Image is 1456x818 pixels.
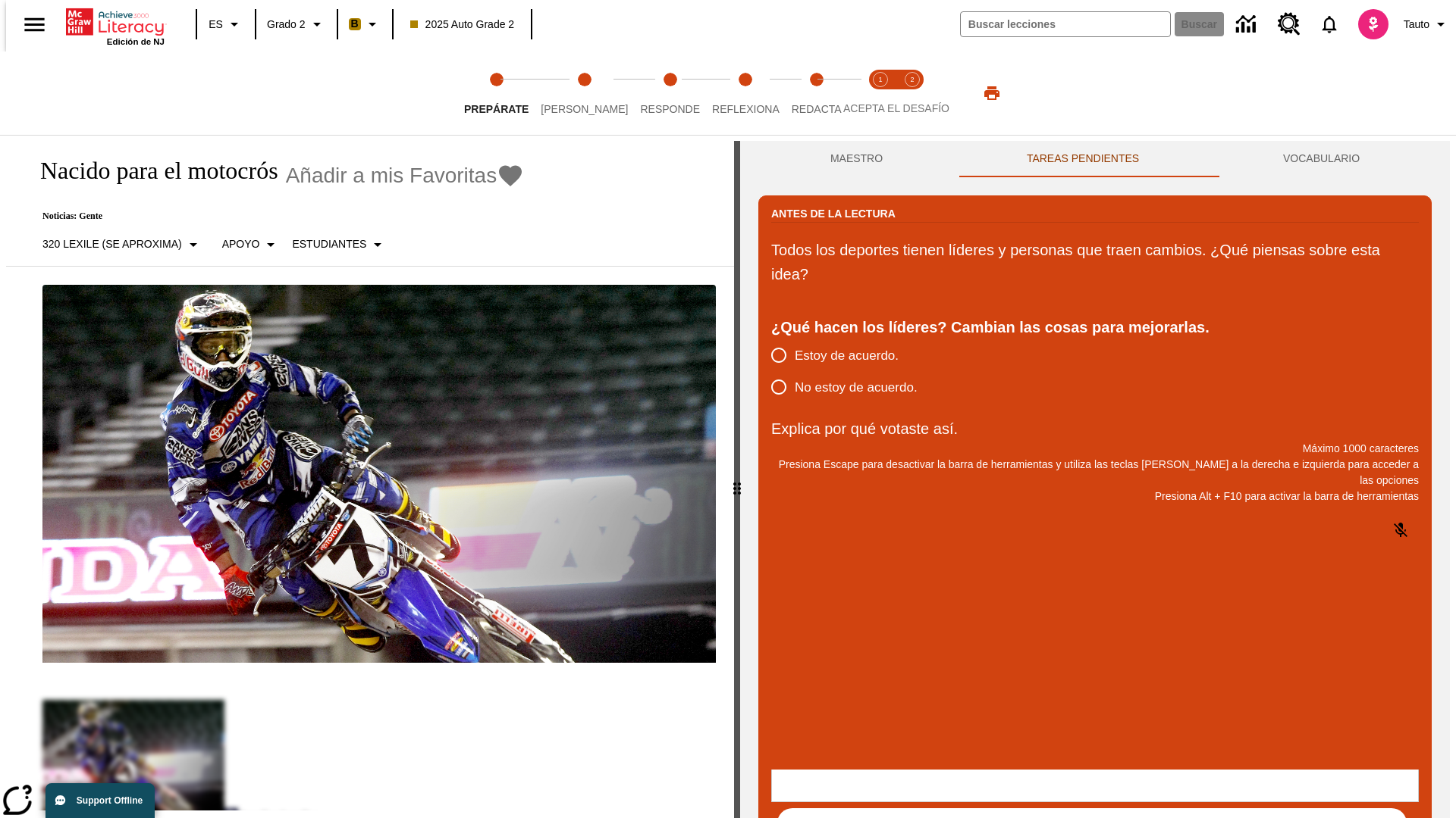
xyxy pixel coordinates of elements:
button: Imprimir [968,80,1016,107]
span: Estoy de acuerdo. [795,346,899,366]
span: No estoy de acuerdo. [795,378,918,398]
p: Presiona Escape para desactivar la barra de herramientas y utiliza las teclas [PERSON_NAME] a la ... [771,457,1419,489]
button: Maestro [758,141,955,177]
span: 2025 Auto Grade 2 [410,17,515,33]
p: Noticias: Gente [24,211,524,222]
span: B [351,14,359,33]
button: TAREAS PENDIENTES [955,141,1211,177]
div: Instructional Panel Tabs [758,141,1432,177]
body: Explica por qué votaste así. Máximo 1000 caracteres Presiona Alt + F10 para activar la barra de h... [6,12,221,26]
p: Todos los deportes tienen líderes y personas que traen cambios. ¿Qué piensas sobre esta idea? [771,238,1419,286]
div: Pulsa la tecla de intro o la barra espaciadora y luego presiona las flechas de derecha e izquierd... [734,141,740,818]
p: Apoyo [222,236,260,252]
button: Acepta el desafío contesta step 2 of 2 [890,52,934,135]
div: poll [771,339,930,403]
p: 320 Lexile (Se aproxima) [42,236,182,252]
button: Perfil/Configuración [1398,11,1456,38]
p: Máximo 1000 caracteres [771,441,1419,457]
span: Añadir a mis Favoritas [286,164,497,188]
button: Abrir el menú lateral [12,2,57,47]
p: Presiona Alt + F10 para activar la barra de herramientas [771,489,1419,504]
button: Añadir a mis Favoritas - Nacido para el motocrós [286,162,525,189]
text: 2 [910,76,914,83]
img: El corredor de motocrós James Stewart vuela por los aires en su motocicleta de montaña [42,285,716,663]
span: Edición de NJ [107,37,165,46]
div: ¿Qué hacen los líderes? Cambian las cosas para mejorarlas. [771,315,1419,339]
input: Buscar campo [961,12,1170,36]
button: Tipo de apoyo, Apoyo [216,231,287,258]
span: Redacta [792,103,842,115]
span: ES [209,17,223,33]
button: Reflexiona step 4 of 5 [700,52,792,135]
button: Prepárate step 1 of 5 [452,52,541,135]
button: Haga clic para activar la función de reconocimiento de voz [1382,512,1419,548]
button: Escoja un nuevo avatar [1349,5,1398,44]
button: VOCABULARIO [1211,141,1432,177]
button: Responde step 3 of 5 [628,52,712,135]
span: Reflexiona [712,103,780,115]
span: Tauto [1404,17,1429,33]
span: [PERSON_NAME] [541,103,628,115]
span: Responde [640,103,700,115]
button: Boost El color de la clase es anaranjado claro. Cambiar el color de la clase. [343,11,388,38]
button: Seleccionar estudiante [286,231,393,258]
div: Portada [66,5,165,46]
button: Lenguaje: ES, Selecciona un idioma [202,11,250,38]
h2: Antes de la lectura [771,205,896,222]
span: Support Offline [77,795,143,806]
a: Centro de recursos, Se abrirá en una pestaña nueva. [1269,4,1310,45]
span: Prepárate [464,103,529,115]
img: avatar image [1358,9,1389,39]
div: reading [6,141,734,810]
p: Explica por qué votaste así. [771,417,1419,441]
button: Grado: Grado 2, Elige un grado [261,11,332,38]
span: Grado 2 [267,17,306,33]
a: Notificaciones [1310,5,1349,44]
h1: Nacido para el motocrós [24,157,278,185]
button: Lee step 2 of 5 [529,52,640,135]
p: Estudiantes [292,236,366,252]
button: Acepta el desafío lee step 1 of 2 [858,52,902,135]
button: Seleccione Lexile, 320 Lexile (Se aproxima) [36,231,209,258]
button: Redacta step 5 of 5 [780,52,854,135]
text: 1 [878,76,882,83]
button: Support Offline [45,783,155,818]
a: Centro de información [1227,4,1269,45]
span: ACEPTA EL DESAFÍO [843,102,949,114]
div: activity [740,141,1450,818]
